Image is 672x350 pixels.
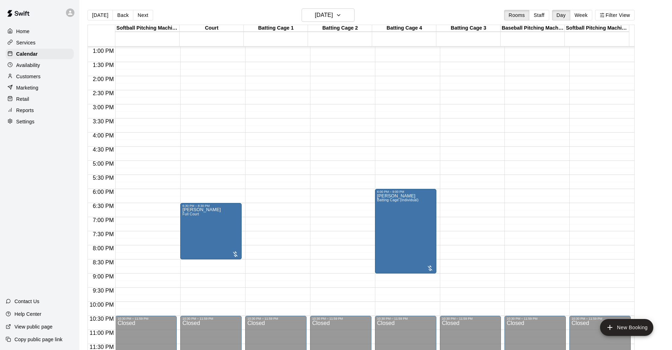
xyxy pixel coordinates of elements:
a: Marketing [6,82,74,93]
div: 10:30 PM – 11:59 PM [507,317,564,320]
div: 6:00 PM – 9:00 PM: Batting Cage (Individual) [375,189,436,274]
div: 10:30 PM – 11:59 PM [571,317,629,320]
span: 1:00 PM [91,48,116,54]
span: 8:30 PM [91,259,116,265]
div: Court [180,25,244,32]
a: Services [6,37,74,48]
button: add [600,319,653,336]
span: 3:00 PM [91,104,116,110]
div: Batting Cage 1 [244,25,308,32]
div: 6:30 PM – 8:30 PM: Full Court [180,203,242,259]
span: 6:00 PM [91,189,116,195]
span: 1:30 PM [91,62,116,68]
span: 6:30 PM [91,203,116,209]
div: 10:30 PM – 11:59 PM [442,317,499,320]
span: Batting Cage (Individual) [377,198,419,202]
span: Full Court [182,212,199,216]
a: Retail [6,94,74,104]
p: Services [16,39,36,46]
div: 10:30 PM – 11:59 PM [312,317,369,320]
span: 5:30 PM [91,175,116,181]
p: Contact Us [14,298,40,305]
p: Reports [16,107,34,114]
h6: [DATE] [315,10,333,20]
div: 10:30 PM – 11:59 PM [377,317,434,320]
div: Softball Pitching Machine 2 [565,25,629,32]
span: 10:00 PM [88,302,115,308]
button: Staff [529,10,549,20]
span: 11:00 PM [88,330,115,336]
p: Availability [16,62,40,69]
span: 8:00 PM [91,245,116,251]
p: Help Center [14,311,41,318]
div: 10:30 PM – 11:59 PM [182,317,240,320]
span: 9:30 PM [91,288,116,294]
button: Week [570,10,592,20]
span: 2:00 PM [91,76,116,82]
span: 7:00 PM [91,217,116,223]
p: Settings [16,118,35,125]
p: Customers [16,73,41,80]
button: Back [113,10,133,20]
button: [DATE] [302,8,355,22]
button: [DATE] [87,10,113,20]
p: View public page [14,323,53,330]
p: Marketing [16,84,38,91]
div: Baseball Pitching Machine [501,25,565,32]
a: Customers [6,71,74,82]
div: 6:30 PM – 8:30 PM [182,204,240,208]
button: Next [133,10,153,20]
span: 2:30 PM [91,90,116,96]
span: 9:00 PM [91,274,116,280]
div: 10:30 PM – 11:59 PM [247,317,304,320]
a: Reports [6,105,74,116]
a: Calendar [6,49,74,59]
div: 6:00 PM – 9:00 PM [377,190,434,194]
p: Calendar [16,50,38,57]
a: Settings [6,116,74,127]
div: Softball Pitching Machine 1 [115,25,180,32]
p: Retail [16,96,29,103]
span: 4:00 PM [91,133,116,139]
div: Batting Cage 2 [308,25,372,32]
span: 11:30 PM [88,344,115,350]
span: 10:30 PM [88,316,115,322]
span: 3:30 PM [91,118,116,124]
span: 7:30 PM [91,231,116,237]
div: Batting Cage 3 [436,25,501,32]
a: Availability [6,60,74,70]
span: 5:00 PM [91,161,116,167]
p: Home [16,28,30,35]
span: 4:30 PM [91,147,116,153]
p: Copy public page link [14,336,62,343]
div: 10:30 PM – 11:59 PM [117,317,175,320]
div: Batting Cage 4 [372,25,436,32]
button: Rooms [504,10,529,20]
a: Home [6,26,74,37]
button: Day [552,10,570,20]
button: Filter View [595,10,635,20]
